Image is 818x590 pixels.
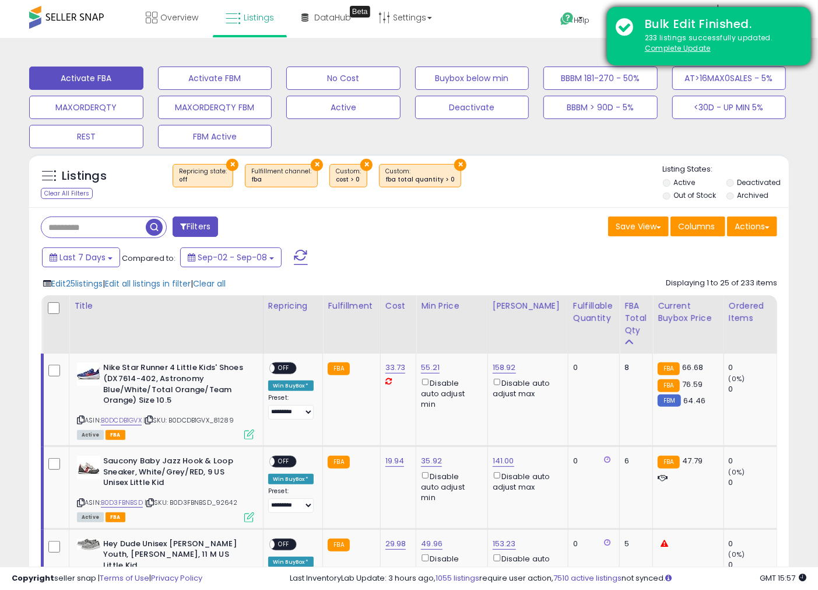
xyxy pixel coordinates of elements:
[421,538,443,550] a: 49.96
[684,395,706,406] span: 64.46
[385,538,406,550] a: 29.98
[729,467,745,477] small: (0%)
[543,96,658,119] button: BBBM > 90D - 5%
[729,300,772,324] div: Ordered Items
[268,300,318,312] div: Repricing
[198,252,267,263] span: Sep-02 - Sep-08
[143,416,234,425] span: | SKU: B0DCDB1GVX_81289
[328,300,375,312] div: Fulfillment
[385,455,405,467] a: 19.94
[145,498,237,507] span: | SKU: B0D3FBNBSD_92642
[436,572,479,584] a: 1055 listings
[672,96,787,119] button: <30D - UP MIN 5%
[268,557,314,567] div: Win BuyBox *
[573,539,611,549] div: 0
[421,376,478,410] div: Disable auto adjust min
[268,474,314,484] div: Win BuyBox *
[180,247,282,267] button: Sep-02 - Sep-08
[493,552,559,575] div: Disable auto adjust max
[624,456,644,466] div: 6
[560,12,574,26] i: Get Help
[415,96,529,119] button: Deactivate
[493,300,563,312] div: [PERSON_NAME]
[29,96,143,119] button: MAXORDERQTY
[77,512,104,522] span: All listings currently available for purchase on Amazon
[101,416,142,425] a: B0DCDB1GVX
[251,167,311,184] span: Fulfillment channel :
[314,12,351,23] span: DataHub
[543,67,658,90] button: BBBM 181-270 - 50%
[268,380,314,391] div: Win BuyBox *
[226,159,238,171] button: ×
[670,217,725,236] button: Columns
[658,300,719,324] div: Current Buybox Price
[683,455,703,466] span: 47.79
[336,167,361,184] span: Custom:
[106,512,125,522] span: FBA
[77,430,104,440] span: All listings currently available for purchase on Amazon
[350,6,370,18] div: Tooltip anchor
[328,539,349,551] small: FBA
[286,96,401,119] button: Active
[729,362,777,373] div: 0
[636,16,802,33] div: Bulk Edit Finished.
[663,164,789,175] p: Listing States:
[760,572,806,584] span: 2025-09-16 15:57 GMT
[42,247,120,267] button: Last 7 Days
[729,384,777,395] div: 0
[336,176,361,184] div: cost > 0
[573,456,611,466] div: 0
[158,96,272,119] button: MAXORDERQTY FBM
[729,539,777,549] div: 0
[74,300,258,312] div: Title
[551,3,613,38] a: Help
[101,498,143,508] a: B0D3FBNBSD
[658,362,679,375] small: FBA
[268,487,314,514] div: Preset:
[105,278,191,289] span: Edit all listings in filter
[59,252,106,263] span: Last 7 Days
[360,159,373,171] button: ×
[729,550,745,559] small: (0%)
[103,362,245,409] b: Nike Star Runner 4 Little Kids' Shoes (DX7614-402, Astronomy Blue/White/Total Orange/Team Orange)...
[43,278,226,289] div: | |
[275,457,293,467] span: OFF
[683,379,703,390] span: 76.59
[179,176,227,184] div: off
[574,15,590,25] span: Help
[672,67,787,90] button: AT>16MAX0SALES - 5%
[385,176,455,184] div: fba total quantity > 0
[193,278,226,289] span: Clear all
[415,67,529,90] button: Buybox below min
[12,572,54,584] strong: Copyright
[608,217,669,236] button: Save View
[678,221,715,232] span: Columns
[645,43,711,53] u: Complete Update
[737,177,781,187] label: Deactivated
[268,394,314,420] div: Preset:
[421,300,482,312] div: Min Price
[421,455,442,467] a: 35.92
[179,167,227,184] span: Repricing state :
[173,217,218,237] button: Filters
[737,190,768,200] label: Archived
[573,300,615,324] div: Fulfillable Quantity
[29,67,143,90] button: Activate FBA
[122,253,175,264] span: Compared to:
[290,573,806,584] div: Last InventoryLab Update: 3 hours ago, require user action, not synced.
[77,362,254,438] div: ASIN:
[729,560,777,570] div: 0
[77,456,254,521] div: ASIN:
[158,125,272,148] button: FBM Active
[100,572,149,584] a: Terms of Use
[158,67,272,90] button: Activate FBM
[12,573,202,584] div: seller snap | |
[421,552,478,585] div: Disable auto adjust min
[103,456,245,491] b: Saucony Baby Jazz Hook & Loop Sneaker, White/Grey/RED, 9 US Unisex Little Kid
[636,33,802,54] div: 233 listings successfully updated.
[103,539,245,574] b: Hey Dude Unisex [PERSON_NAME] Youth, [PERSON_NAME], 11 M US Little Kid
[77,456,100,479] img: 31eQtvz2SFL._SL40_.jpg
[493,376,559,399] div: Disable auto adjust max
[673,190,716,200] label: Out of Stock
[493,455,514,467] a: 141.00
